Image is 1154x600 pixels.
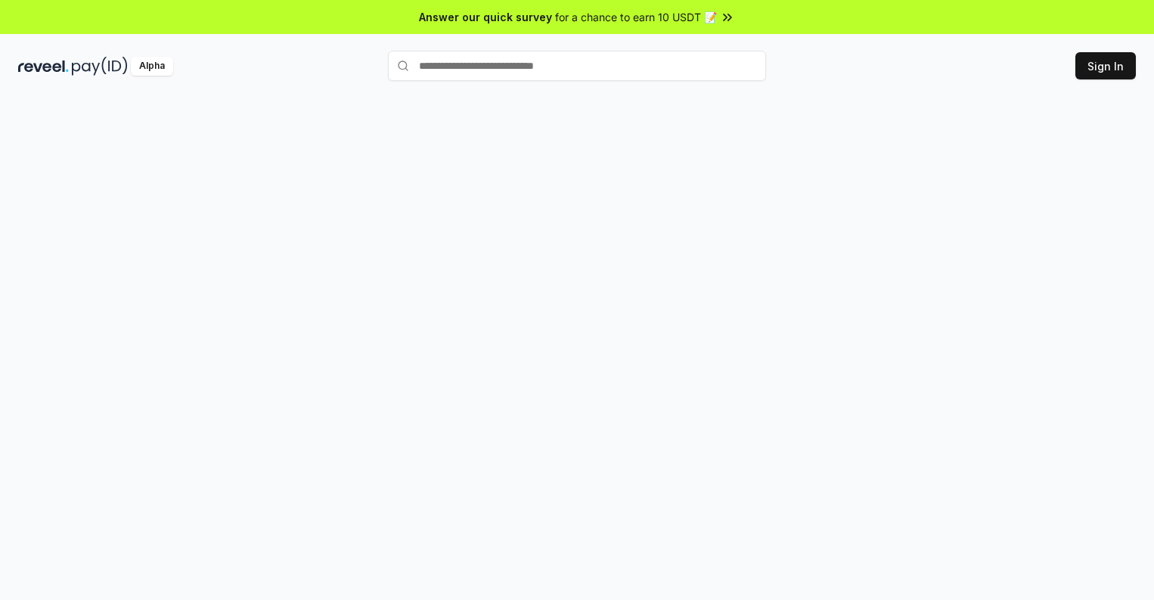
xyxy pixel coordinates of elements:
[18,57,69,76] img: reveel_dark
[72,57,128,76] img: pay_id
[555,9,717,25] span: for a chance to earn 10 USDT 📝
[1075,52,1136,79] button: Sign In
[131,57,173,76] div: Alpha
[419,9,552,25] span: Answer our quick survey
